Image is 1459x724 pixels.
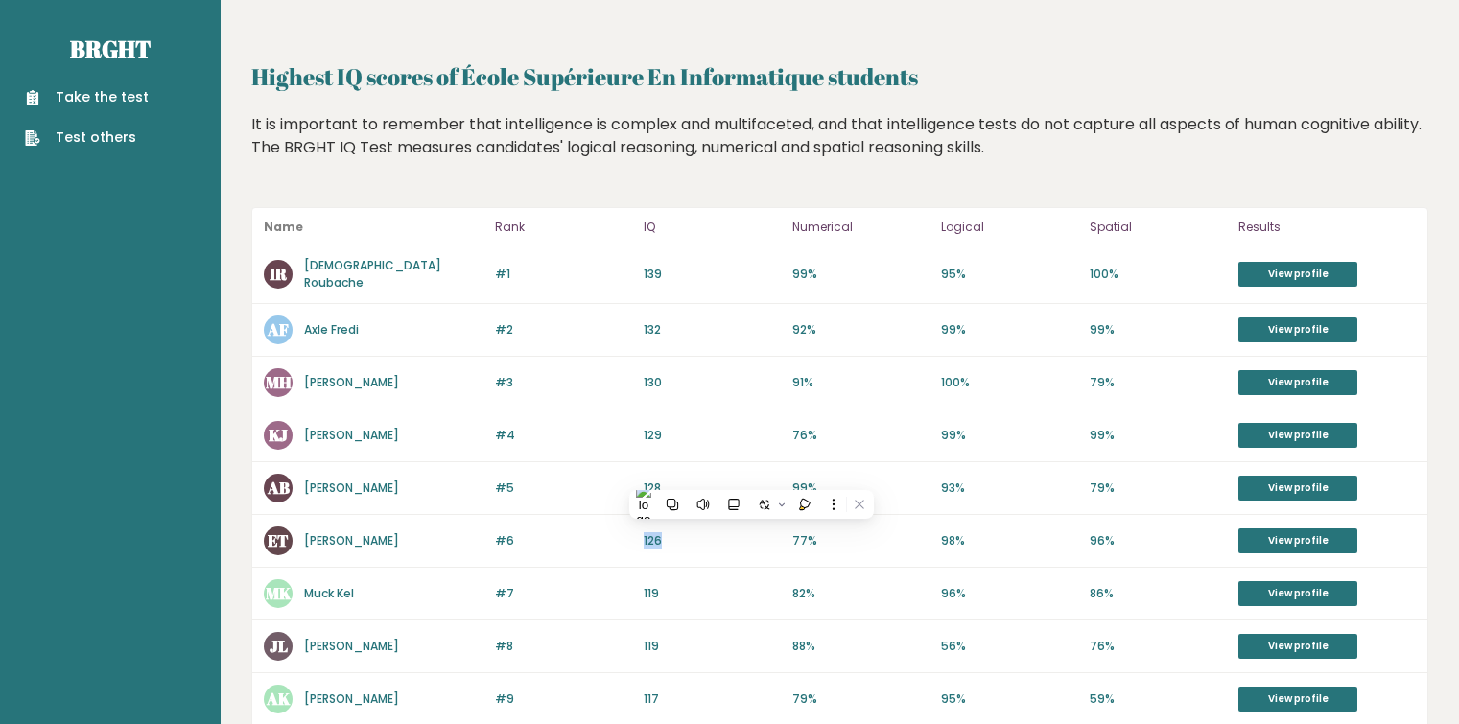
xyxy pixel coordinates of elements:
[495,638,632,655] p: #8
[25,128,149,148] a: Test others
[1238,634,1357,659] a: View profile
[792,532,930,549] p: 77%
[1238,528,1357,553] a: View profile
[304,638,399,654] a: [PERSON_NAME]
[264,219,303,235] b: Name
[941,479,1078,497] p: 93%
[268,529,289,551] text: ET
[304,690,399,707] a: [PERSON_NAME]
[1090,216,1227,239] p: Spatial
[495,266,632,283] p: #1
[1238,581,1357,606] a: View profile
[251,59,1428,94] h2: Highest IQ scores of École Supérieure En Informatique students
[495,216,632,239] p: Rank
[941,321,1078,339] p: 99%
[304,585,354,601] a: Muck Kel
[1090,532,1227,549] p: 96%
[644,585,781,602] p: 119
[941,216,1078,239] p: Logical
[644,216,781,239] p: IQ
[1238,370,1357,395] a: View profile
[267,318,289,340] text: AF
[792,427,930,444] p: 76%
[644,532,781,549] p: 126
[304,374,399,390] a: [PERSON_NAME]
[644,479,781,497] p: 128
[304,532,399,549] a: [PERSON_NAME]
[269,424,288,446] text: KJ
[304,321,359,338] a: Axle Fredi
[25,87,149,107] a: Take the test
[644,266,781,283] p: 139
[251,113,1428,188] div: It is important to remember that intelligence is complex and multifaceted, and that intelligence ...
[495,374,632,391] p: #3
[1238,216,1416,239] p: Results
[1238,262,1357,287] a: View profile
[1090,321,1227,339] p: 99%
[1238,317,1357,342] a: View profile
[270,263,288,285] text: IR
[495,427,632,444] p: #4
[792,690,930,708] p: 79%
[1090,479,1227,497] p: 79%
[495,690,632,708] p: #9
[304,427,399,443] a: [PERSON_NAME]
[644,638,781,655] p: 119
[1090,638,1227,655] p: 76%
[792,321,930,339] p: 92%
[792,216,930,239] p: Numerical
[267,477,290,499] text: AB
[941,638,1078,655] p: 56%
[792,585,930,602] p: 82%
[792,374,930,391] p: 91%
[1090,266,1227,283] p: 100%
[70,34,151,64] a: Brght
[941,690,1078,708] p: 95%
[1090,690,1227,708] p: 59%
[941,585,1078,602] p: 96%
[495,585,632,602] p: #7
[304,257,441,291] a: [DEMOGRAPHIC_DATA] Roubache
[792,479,930,497] p: 99%
[270,635,288,657] text: JL
[1090,585,1227,602] p: 86%
[644,321,781,339] p: 132
[266,688,291,710] text: AK
[644,374,781,391] p: 130
[941,374,1078,391] p: 100%
[792,266,930,283] p: 99%
[1238,423,1357,448] a: View profile
[266,371,292,393] text: MH
[495,479,632,497] p: #5
[1238,687,1357,712] a: View profile
[941,427,1078,444] p: 99%
[644,427,781,444] p: 129
[941,532,1078,549] p: 98%
[644,690,781,708] p: 117
[792,638,930,655] p: 88%
[266,582,292,604] text: MK
[495,532,632,549] p: #6
[304,479,399,496] a: [PERSON_NAME]
[1090,427,1227,444] p: 99%
[1238,476,1357,501] a: View profile
[1090,374,1227,391] p: 79%
[941,266,1078,283] p: 95%
[495,321,632,339] p: #2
